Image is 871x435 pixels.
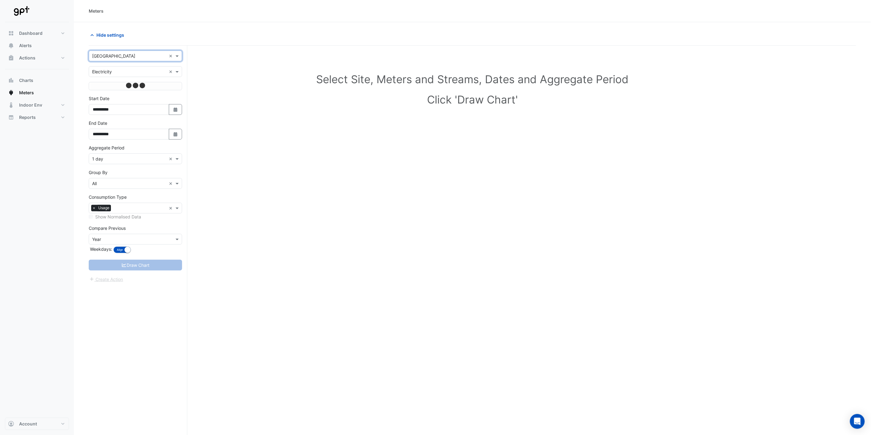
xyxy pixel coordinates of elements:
span: Clear [169,68,174,75]
span: Clear [169,156,174,162]
app-icon: Dashboard [8,30,14,36]
button: Dashboard [5,27,69,39]
div: Meters [89,8,104,14]
h1: Click 'Draw Chart' [99,93,846,106]
app-icon: Indoor Env [8,102,14,108]
button: Reports [5,111,69,124]
button: Account [5,418,69,430]
label: Weekdays: [89,246,112,252]
button: Indoor Env [5,99,69,111]
span: Clear [169,180,174,187]
button: Actions [5,52,69,64]
label: Compare Previous [89,225,126,231]
div: Select meters or streams to enable normalisation [89,213,182,220]
span: Clear [169,53,174,59]
span: × [91,205,97,211]
fa-icon: Select Date [173,107,178,112]
label: Consumption Type [89,194,127,200]
button: Alerts [5,39,69,52]
app-escalated-ticket-create-button: Please correct errors first [89,276,124,281]
app-icon: Actions [8,55,14,61]
button: Charts [5,74,69,87]
span: Alerts [19,43,32,49]
button: Hide settings [89,30,128,40]
app-icon: Alerts [8,43,14,49]
span: Reports [19,114,36,120]
app-icon: Reports [8,114,14,120]
h1: Select Site, Meters and Streams, Dates and Aggregate Period [99,73,846,86]
label: Show Normalised Data [95,213,141,220]
fa-icon: Select Date [173,132,178,137]
app-icon: Meters [8,90,14,96]
label: Start Date [89,95,109,102]
span: Dashboard [19,30,43,36]
span: Meters [19,90,34,96]
img: Company Logo [7,5,35,17]
span: Usage [97,205,111,211]
span: Charts [19,77,33,83]
label: End Date [89,120,107,126]
span: Clear [169,205,174,211]
div: Open Intercom Messenger [850,414,865,429]
span: Actions [19,55,35,61]
button: Meters [5,87,69,99]
span: Hide settings [96,32,124,38]
label: Group By [89,169,108,176]
label: Aggregate Period [89,144,124,151]
app-icon: Charts [8,77,14,83]
span: Indoor Env [19,102,42,108]
span: Account [19,421,37,427]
